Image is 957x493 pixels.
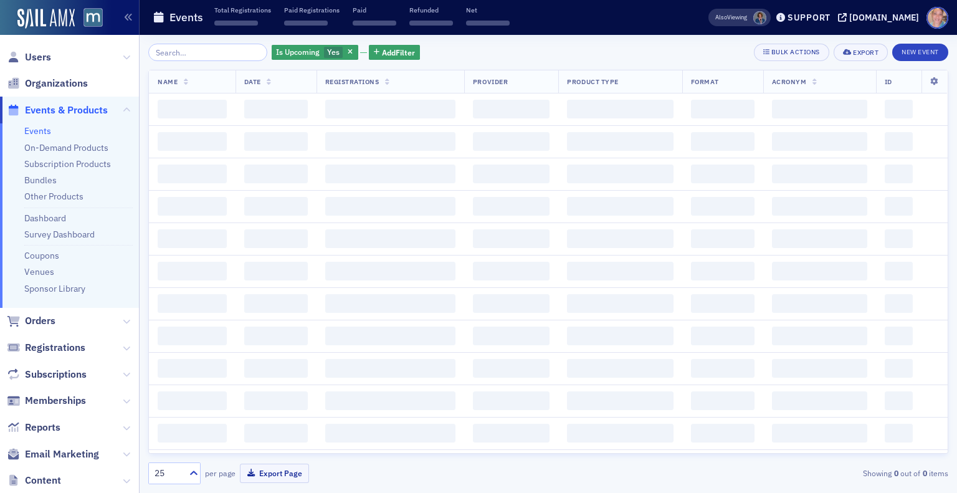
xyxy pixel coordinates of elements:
[325,132,455,151] span: ‌
[7,474,61,487] a: Content
[691,197,755,216] span: ‌
[369,45,420,60] button: AddFilter
[473,359,550,378] span: ‌
[885,77,892,86] span: ID
[25,448,99,461] span: Email Marketing
[772,294,867,313] span: ‌
[473,165,550,183] span: ‌
[926,7,948,29] span: Profile
[205,467,236,479] label: per page
[473,424,550,443] span: ‌
[772,165,867,183] span: ‌
[325,229,455,248] span: ‌
[7,421,60,434] a: Reports
[885,294,913,313] span: ‌
[691,424,755,443] span: ‌
[24,125,51,136] a: Events
[772,197,867,216] span: ‌
[691,327,755,345] span: ‌
[753,11,766,24] span: Chris Dougherty
[691,294,755,313] span: ‌
[466,21,510,26] span: ‌
[244,424,308,443] span: ‌
[325,262,455,280] span: ‌
[772,359,867,378] span: ‌
[17,9,75,29] img: SailAMX
[885,391,913,410] span: ‌
[849,12,919,23] div: [DOMAIN_NAME]
[25,314,55,328] span: Orders
[885,359,913,378] span: ‌
[7,368,87,381] a: Subscriptions
[771,49,820,55] div: Bulk Actions
[567,294,673,313] span: ‌
[473,197,550,216] span: ‌
[353,21,396,26] span: ‌
[772,77,807,86] span: Acronym
[715,13,747,22] span: Viewing
[715,13,727,21] div: Also
[24,266,54,277] a: Venues
[772,424,867,443] span: ‌
[214,6,271,14] p: Total Registrations
[473,229,550,248] span: ‌
[473,100,550,118] span: ‌
[7,394,86,408] a: Memberships
[567,359,673,378] span: ‌
[244,229,308,248] span: ‌
[25,103,108,117] span: Events & Products
[158,100,227,118] span: ‌
[244,77,261,86] span: Date
[24,142,108,153] a: On-Demand Products
[25,341,85,355] span: Registrations
[691,262,755,280] span: ‌
[473,77,508,86] span: Provider
[885,327,913,345] span: ‌
[567,197,673,216] span: ‌
[25,474,61,487] span: Content
[772,391,867,410] span: ‌
[567,229,673,248] span: ‌
[24,250,59,261] a: Coupons
[353,6,396,14] p: Paid
[885,424,913,443] span: ‌
[244,294,308,313] span: ‌
[325,327,455,345] span: ‌
[834,44,888,61] button: Export
[83,8,103,27] img: SailAMX
[885,132,913,151] span: ‌
[567,424,673,443] span: ‌
[772,100,867,118] span: ‌
[325,359,455,378] span: ‌
[158,294,227,313] span: ‌
[691,391,755,410] span: ‌
[382,47,415,58] span: Add Filter
[24,175,57,186] a: Bundles
[24,213,66,224] a: Dashboard
[409,21,453,26] span: ‌
[25,77,88,90] span: Organizations
[473,391,550,410] span: ‌
[885,165,913,183] span: ‌
[325,391,455,410] span: ‌
[244,197,308,216] span: ‌
[473,262,550,280] span: ‌
[7,314,55,328] a: Orders
[567,100,673,118] span: ‌
[158,229,227,248] span: ‌
[158,327,227,345] span: ‌
[754,44,829,61] button: Bulk Actions
[325,165,455,183] span: ‌
[158,132,227,151] span: ‌
[158,165,227,183] span: ‌
[691,132,755,151] span: ‌
[691,359,755,378] span: ‌
[284,6,340,14] p: Paid Registrations
[148,44,267,61] input: Search…
[276,47,320,57] span: Is Upcoming
[567,391,673,410] span: ‌
[7,448,99,461] a: Email Marketing
[567,165,673,183] span: ‌
[24,191,83,202] a: Other Products
[24,283,85,294] a: Sponsor Library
